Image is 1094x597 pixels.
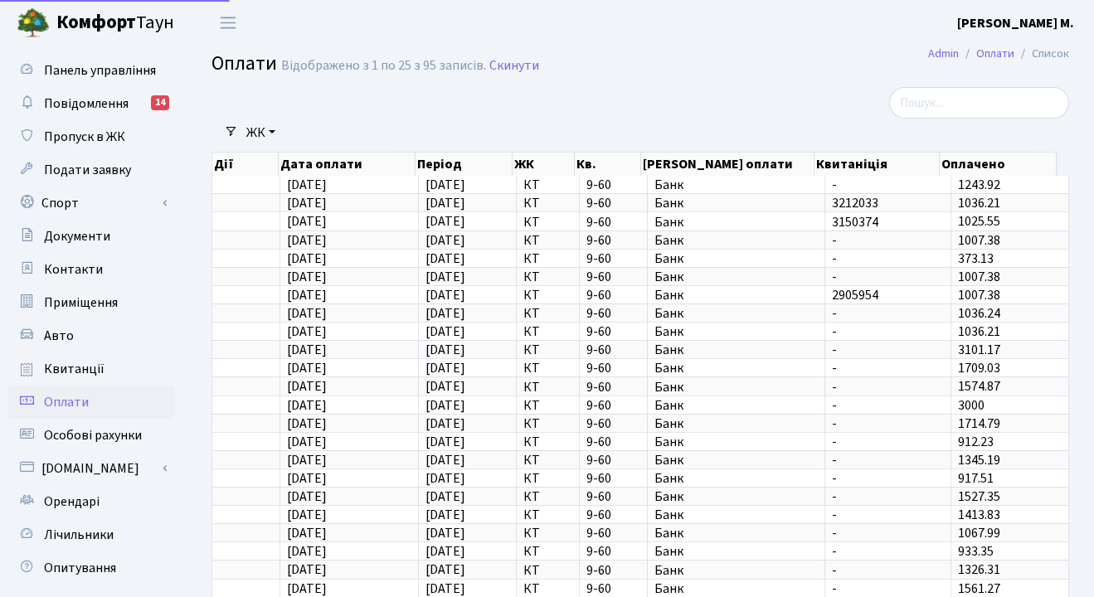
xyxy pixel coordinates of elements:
span: [DATE] [425,359,465,377]
span: - [832,527,944,540]
span: [DATE] [425,378,465,396]
div: 14 [151,95,169,110]
span: Банк [654,545,818,558]
span: Приміщення [44,294,118,312]
a: Скинути [489,58,539,74]
span: - [832,564,944,577]
span: 9-60 [586,454,639,467]
span: 373.13 [958,250,994,268]
span: 9-60 [586,527,639,540]
a: Особові рахунки [8,419,174,452]
span: 1574.87 [958,378,1000,396]
span: 933.35 [958,542,994,561]
span: КТ [523,508,572,522]
span: [DATE] [287,304,327,323]
span: [DATE] [287,506,327,524]
b: Комфорт [56,9,136,36]
span: Банк [654,178,818,192]
span: 9-60 [586,381,639,394]
span: [DATE] [287,561,327,580]
nav: breadcrumb [903,36,1094,71]
span: 9-60 [586,417,639,430]
span: [DATE] [425,561,465,580]
span: Авто [44,327,74,345]
span: 9-60 [586,545,639,558]
span: 9-60 [586,399,639,412]
span: 1025.55 [958,213,1000,231]
span: Документи [44,227,110,245]
span: - [832,582,944,595]
img: logo.png [17,7,50,40]
span: 3000 [958,396,985,415]
span: Банк [654,197,818,210]
span: 9-60 [586,178,639,192]
span: КТ [523,343,572,357]
span: КТ [523,216,572,229]
span: [DATE] [425,194,465,212]
span: Банк [654,289,818,302]
span: Банк [654,343,818,357]
span: 3101.17 [958,341,1000,359]
span: [DATE] [425,488,465,506]
span: - [832,381,944,394]
span: [DATE] [425,451,465,469]
span: Пропуск в ЖК [44,128,125,146]
span: Таун [56,9,174,37]
span: КТ [523,307,572,320]
span: 1007.38 [958,231,1000,250]
span: [DATE] [287,359,327,377]
span: Особові рахунки [44,426,142,444]
th: [PERSON_NAME] оплати [641,153,814,176]
th: ЖК [513,153,575,176]
span: Банк [654,472,818,485]
span: Квитанції [44,360,105,378]
span: 912.23 [958,433,994,451]
span: 9-60 [586,289,639,302]
span: [DATE] [287,542,327,561]
span: Банк [654,399,818,412]
span: - [832,472,944,485]
span: Банк [654,216,818,229]
span: [DATE] [287,378,327,396]
span: КТ [523,564,572,577]
th: Період [416,153,513,176]
span: КТ [523,178,572,192]
span: 9-60 [586,343,639,357]
span: [DATE] [287,213,327,231]
a: Квитанції [8,352,174,386]
span: [DATE] [425,176,465,194]
span: КТ [523,270,572,284]
span: 9-60 [586,564,639,577]
span: Лічильники [44,526,114,544]
span: КТ [523,381,572,394]
b: [PERSON_NAME] М. [957,14,1074,32]
span: КТ [523,234,572,247]
span: Подати заявку [44,161,131,179]
span: [DATE] [287,323,327,341]
span: 1326.31 [958,561,1000,580]
span: [DATE] [287,488,327,506]
span: КТ [523,454,572,467]
span: [DATE] [287,341,327,359]
span: - [832,178,944,192]
a: [DOMAIN_NAME] [8,452,174,485]
span: [DATE] [425,268,465,286]
span: [DATE] [287,469,327,488]
span: Банк [654,417,818,430]
span: 1714.79 [958,415,1000,433]
span: [DATE] [425,506,465,524]
span: - [832,454,944,467]
span: 9-60 [586,435,639,449]
span: Банк [654,527,818,540]
span: Банк [654,582,818,595]
span: [DATE] [425,304,465,323]
span: 1007.38 [958,286,1000,304]
span: Повідомлення [44,95,129,113]
span: 1709.03 [958,359,1000,377]
span: 9-60 [586,270,639,284]
span: 1007.38 [958,268,1000,286]
input: Пошук... [889,87,1069,119]
button: Переключити навігацію [207,9,249,36]
span: 9-60 [586,307,639,320]
span: КТ [523,490,572,503]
